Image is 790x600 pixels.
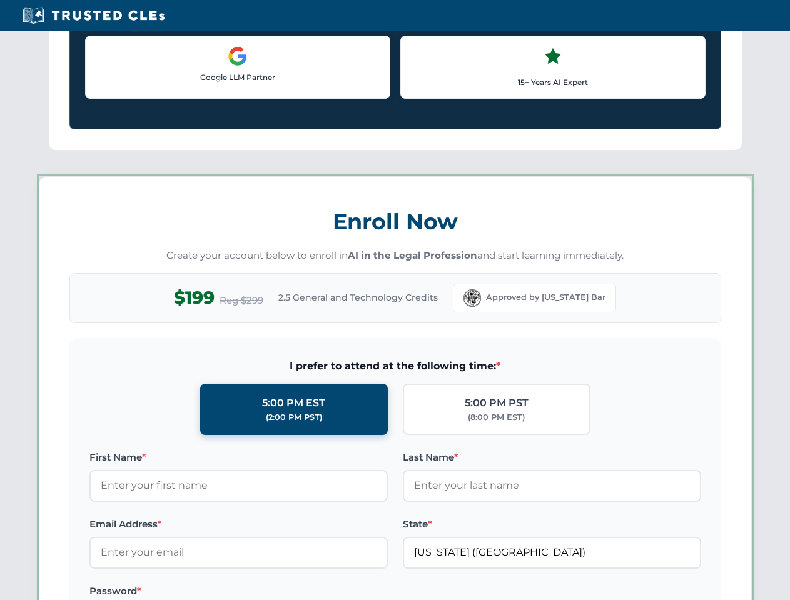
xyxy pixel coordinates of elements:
strong: AI in the Legal Profession [348,249,477,261]
input: Enter your first name [89,470,388,501]
label: First Name [89,450,388,465]
div: (8:00 PM EST) [468,411,525,424]
p: Google LLM Partner [96,71,380,83]
img: Florida Bar [463,289,481,307]
label: Password [89,584,388,599]
div: 5:00 PM PST [465,395,529,411]
span: 2.5 General and Technology Credits [278,291,438,304]
span: Approved by [US_STATE] Bar [486,291,605,304]
span: $199 [174,284,215,312]
p: Create your account below to enroll in and start learning immediately. [69,249,721,263]
img: Google [228,46,248,66]
div: (2:00 PM PST) [266,411,322,424]
img: Trusted CLEs [19,6,168,25]
label: Last Name [403,450,701,465]
input: Enter your last name [403,470,701,501]
h3: Enroll Now [69,202,721,241]
span: I prefer to attend at the following time: [89,358,701,374]
label: Email Address [89,517,388,532]
label: State [403,517,701,532]
span: Reg $299 [220,293,263,308]
p: 15+ Years AI Expert [411,76,695,88]
input: Enter your email [89,537,388,568]
div: 5:00 PM EST [262,395,325,411]
input: Florida (FL) [403,537,701,568]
